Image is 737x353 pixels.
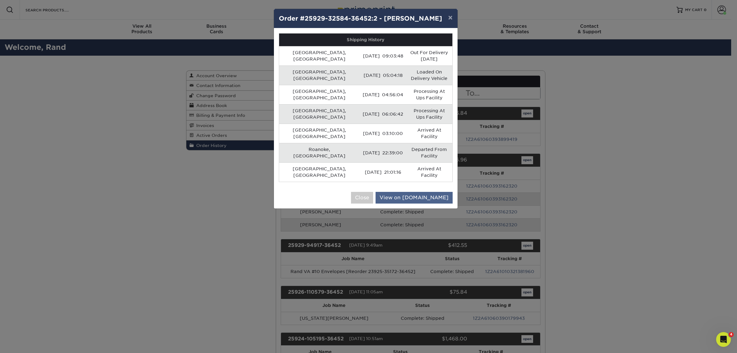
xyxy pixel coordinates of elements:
[279,162,360,182] td: [GEOGRAPHIC_DATA], [GEOGRAPHIC_DATA]
[279,124,360,143] td: [GEOGRAPHIC_DATA], [GEOGRAPHIC_DATA]
[279,143,360,162] td: Roanoke, [GEOGRAPHIC_DATA]
[406,104,452,124] td: Processing At Ups Facility
[716,332,731,347] iframe: Intercom live chat
[279,104,360,124] td: [GEOGRAPHIC_DATA], [GEOGRAPHIC_DATA]
[406,46,452,65] td: Out For Delivery [DATE]
[729,332,734,337] span: 4
[279,34,452,46] th: Shipping History
[351,192,373,204] button: Close
[360,124,406,143] td: [DATE] 03:10:00
[360,85,406,104] td: [DATE] 04:56:04
[406,85,452,104] td: Processing At Ups Facility
[376,192,453,204] a: View on [DOMAIN_NAME]
[279,85,360,104] td: [GEOGRAPHIC_DATA], [GEOGRAPHIC_DATA]
[406,143,452,162] td: Departed From Facility
[360,46,406,65] td: [DATE] 09:03:48
[360,104,406,124] td: [DATE] 06:06:42
[360,143,406,162] td: [DATE] 22:39:00
[406,65,452,85] td: Loaded On Delivery Vehicle
[279,14,453,23] h4: Order #25929-32584-36452:2 - [PERSON_NAME]
[406,124,452,143] td: Arrived At Facility
[360,162,406,182] td: [DATE] 21:01:16
[406,162,452,182] td: Arrived At Facility
[279,65,360,85] td: [GEOGRAPHIC_DATA], [GEOGRAPHIC_DATA]
[279,46,360,65] td: [GEOGRAPHIC_DATA], [GEOGRAPHIC_DATA]
[360,65,406,85] td: [DATE] 05:04:18
[443,9,457,26] button: ×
